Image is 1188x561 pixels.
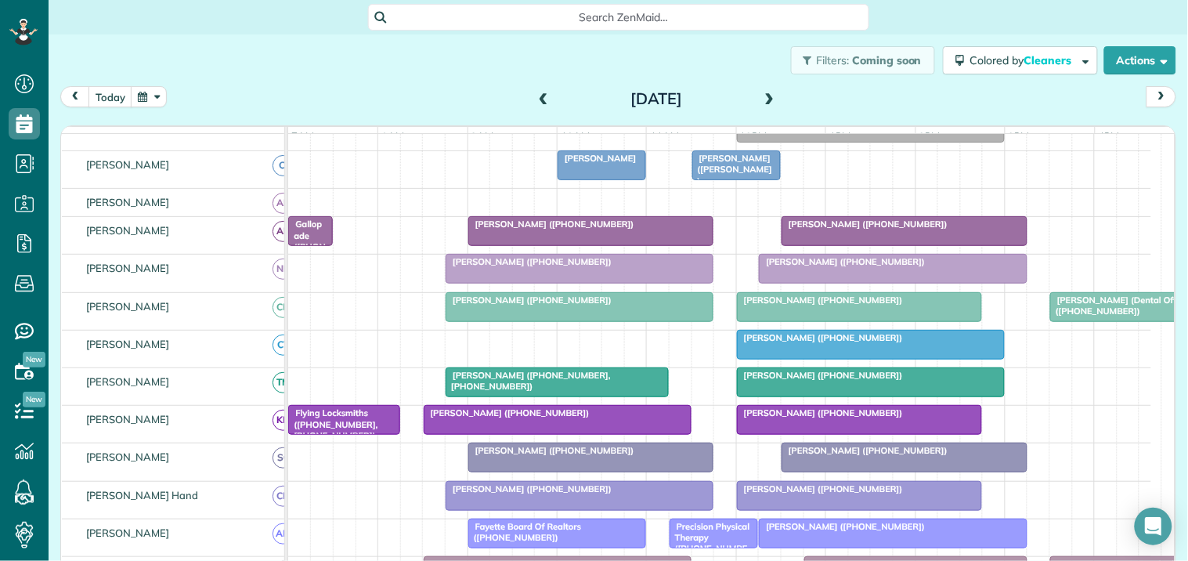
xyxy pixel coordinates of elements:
span: [PERSON_NAME] [83,413,173,425]
span: [PERSON_NAME] ([PHONE_NUMBER]) [445,295,612,306]
span: AR [273,221,294,242]
span: New [23,392,45,407]
span: 8am [378,130,407,143]
span: Cleaners [1024,53,1074,67]
span: KD [273,410,294,431]
span: 10am [558,130,593,143]
span: [PERSON_NAME] ([PHONE_NUMBER]) [758,521,926,532]
span: [PERSON_NAME] ([PHONE_NUMBER]) [445,483,612,494]
span: 3pm [1006,130,1033,143]
span: [PERSON_NAME] ([PHONE_NUMBER]) [781,445,948,456]
span: ND [273,259,294,280]
button: today [88,86,132,107]
h2: [DATE] [558,90,754,107]
span: Colored by [970,53,1078,67]
span: 4pm [1096,130,1123,143]
button: next [1146,86,1176,107]
span: [PERSON_NAME] ([PHONE_NUMBER]) [736,295,904,306]
button: Actions [1104,46,1176,74]
span: [PERSON_NAME] ([PHONE_NUMBER]) [736,370,904,381]
span: [PERSON_NAME] ([PHONE_NUMBER]) [423,407,590,418]
span: Flying Locksmiths ([PHONE_NUMBER], [PHONE_NUMBER]) [287,407,377,441]
span: Fayette Board Of Realtors ([PHONE_NUMBER]) [468,521,582,543]
span: [PERSON_NAME] ([PHONE_NUMBER]) [736,483,904,494]
span: [PERSON_NAME] ([PHONE_NUMBER], [PHONE_NUMBER]) [445,370,611,392]
span: [PERSON_NAME] [83,262,173,274]
span: [PERSON_NAME] ([PHONE_NUMBER]) [781,219,948,230]
span: CM [273,297,294,318]
span: [PERSON_NAME] [83,451,173,463]
span: [PERSON_NAME] ([PHONE_NUMBER]) [468,219,635,230]
span: 11am [647,130,682,143]
span: Filters: [817,53,850,67]
span: TM [273,372,294,393]
span: [PERSON_NAME] [83,527,173,539]
span: [PERSON_NAME] ([PHONE_NUMBER]) [758,256,926,267]
span: [PERSON_NAME] [83,338,173,350]
span: Gallopade ([PHONE_NUMBER], [PHONE_NUMBER]) [287,219,326,309]
span: 12pm [737,130,771,143]
span: SC [273,447,294,469]
button: Colored byCleaners [943,46,1098,74]
span: [PERSON_NAME] ([PHONE_NUMBER]) [736,407,904,418]
span: [PERSON_NAME] ([PHONE_NUMBER]) [736,332,904,343]
span: 2pm [916,130,944,143]
span: Coming soon [852,53,923,67]
div: Open Intercom Messenger [1135,508,1172,545]
span: 7am [288,130,317,143]
span: [PERSON_NAME] [83,196,173,208]
span: [PERSON_NAME] [83,224,173,237]
span: AH [273,193,294,214]
span: 9am [468,130,497,143]
span: [PERSON_NAME] ([PHONE_NUMBER]) [468,445,635,456]
span: New [23,352,45,367]
span: [PERSON_NAME] ([PERSON_NAME]) [691,153,772,186]
span: [PERSON_NAME] [83,158,173,171]
span: 1pm [826,130,854,143]
span: AM [273,523,294,545]
span: [PERSON_NAME] [557,153,637,164]
button: prev [60,86,90,107]
span: CT [273,335,294,356]
span: CJ [273,155,294,176]
span: [PERSON_NAME] Hand [83,489,201,501]
span: [PERSON_NAME] [83,300,173,313]
span: CH [273,486,294,507]
span: [PERSON_NAME] ([PHONE_NUMBER]) [445,256,612,267]
span: [PERSON_NAME] [83,375,173,388]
